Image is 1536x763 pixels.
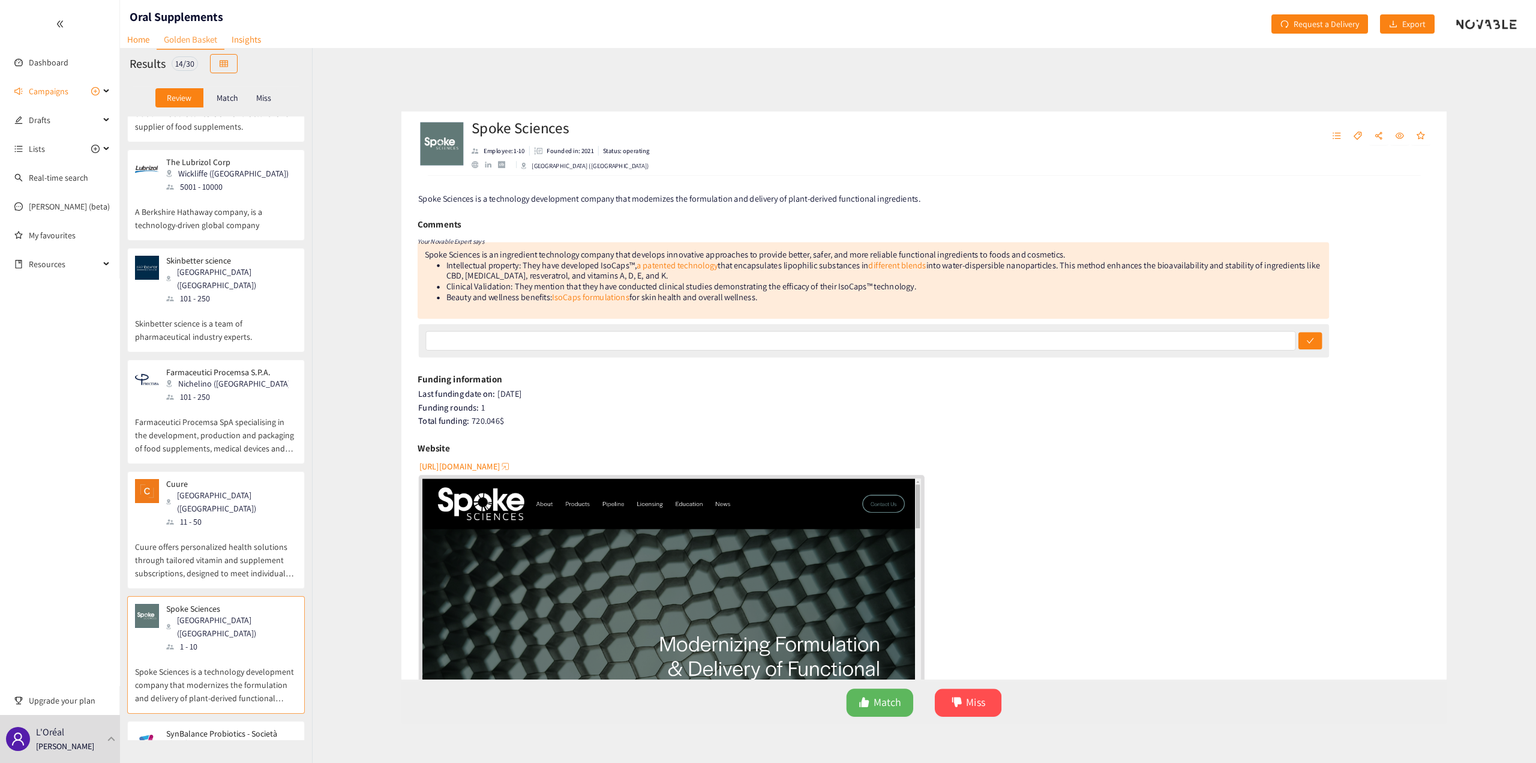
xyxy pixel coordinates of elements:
div: 14 / 30 [172,56,198,71]
p: Skinbetter science [166,256,289,265]
span: Lists [29,137,45,161]
span: double-left [56,20,64,28]
a: linkedin [435,134,449,141]
h6: Comments [360,195,409,213]
span: unordered-list [14,145,23,153]
h1: Oral Supplements [130,8,223,25]
p: Review [167,93,191,103]
div: 101 - 250 [166,292,296,305]
div: 5001 - 10000 [166,180,296,193]
h2: Results [130,55,166,72]
span: share-alt [1426,100,1435,111]
span: plus-circle [91,145,100,153]
span: Drafts [29,108,100,132]
img: Snapshot of the company's website [135,604,159,628]
img: Snapshot of the company's website [135,479,159,503]
button: downloadExport [1380,14,1435,34]
p: Founded in: 2021 [504,116,556,127]
img: Snapshot of the company's website [135,256,159,280]
p: Cuure [166,479,289,489]
span: book [14,260,23,268]
button: eye [1443,96,1465,115]
span: Upgrade your plan [29,689,110,713]
span: eye [1449,100,1459,111]
span: check [1350,330,1358,339]
p: Miss [256,93,271,103]
p: Farmaceutici Procemsa SpA specialising in the development, production and packaging of food suppl... [135,403,297,455]
a: IsoCaps formulations [510,279,596,292]
a: My favourites [29,223,110,247]
p: SynBalance Probiotics - Società Benefit [166,729,289,748]
span: Request a Delivery [1294,17,1359,31]
p: The Lubrizol Corp [166,157,289,167]
div: [GEOGRAPHIC_DATA] ([GEOGRAPHIC_DATA]) [166,265,296,292]
p: Employee: 1-10 [434,116,479,127]
div: Spoke Sciences is an ingredient technology company that develops innovative approaches to provide... [368,231,1082,244]
span: plus-circle [91,87,100,95]
span: [URL][DOMAIN_NAME] [362,466,452,481]
span: Match [868,727,899,746]
a: different blends [862,243,926,256]
a: Dashboard [29,57,68,68]
div: [GEOGRAPHIC_DATA] ([GEOGRAPHIC_DATA]) [166,614,296,640]
a: a patented technology [604,243,694,256]
span: star [1472,100,1482,111]
span: sound [14,87,23,95]
a: [PERSON_NAME] (beta) [29,201,110,212]
p: Status: operating [566,116,619,127]
li: Founded in year [485,116,562,127]
button: unordered-list [1373,96,1394,115]
p: L'Oréal [36,725,64,740]
h6: Funding information [360,367,454,385]
li: Intellectual property: They have developed IsoCaps™, that encapsulates lipophilic substances in i... [392,244,1367,268]
span: edit [14,116,23,124]
a: website [420,133,435,141]
span: Export [1402,17,1426,31]
p: Spoke Sciences is a technology development company that modernizes the formulation and delivery o... [135,653,297,705]
span: redo [1280,20,1289,29]
button: redoRequest a Delivery [1271,14,1368,34]
span: Funding rounds: [361,402,428,414]
img: Snapshot of the company's website [135,729,159,753]
p: Spoke Sciences [166,604,289,614]
p: Skinbetter science is a team of pharmaceutical industry experts. [135,305,297,343]
a: Golden Basket [157,30,224,50]
div: [GEOGRAPHIC_DATA] ([GEOGRAPHIC_DATA]) [166,489,296,515]
button: share-alt [1420,96,1441,115]
span: Resources [29,252,100,276]
img: Company Logo [363,90,411,138]
h2: Spoke Sciences [420,84,619,108]
span: download [1389,20,1397,29]
span: unordered-list [1379,100,1388,111]
span: Spoke Sciences is a technology development company that modernizes the formulation and delivery o... [361,169,920,182]
p: Farmaceutici Procemsa S.P.A. [166,367,289,377]
a: Real-time search [29,172,88,183]
div: Nichelino ([GEOGRAPHIC_DATA]) [166,377,296,390]
span: Miss [971,727,992,746]
div: 101 - 250 [166,390,296,403]
button: [URL][DOMAIN_NAME] [362,464,464,483]
button: check [1341,324,1367,343]
li: Clinical Validation: They mention that they have conducted clinical studies demonstrating the eff... [392,268,1367,280]
h6: Website [360,444,396,462]
button: dislikeMiss [936,721,1010,752]
a: Home [120,30,157,49]
button: tag [1396,96,1418,115]
iframe: Chat Widget [1340,633,1536,763]
div: 720.046 $ [361,417,1489,429]
p: Cuure offers personalized health solutions through tailored vitamin and supplement subscriptions,... [135,528,297,580]
li: Employees [420,116,485,127]
div: [DATE] [361,387,1489,399]
li: Beauty and wellness benefits: for skin health and overall wellness. [392,280,1367,292]
img: Snapshot of the company's website [135,157,159,181]
span: Last funding date on: [361,387,446,399]
li: Status [562,116,619,127]
p: [PERSON_NAME] [36,740,94,753]
a: crunchbase [449,133,464,141]
img: Snapshot of the company's website [135,367,159,391]
div: Widget de chat [1340,633,1536,763]
div: 1 [361,402,1489,414]
button: star [1466,96,1488,115]
span: user [11,732,25,746]
div: [GEOGRAPHIC_DATA] ([GEOGRAPHIC_DATA]) [475,133,618,144]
